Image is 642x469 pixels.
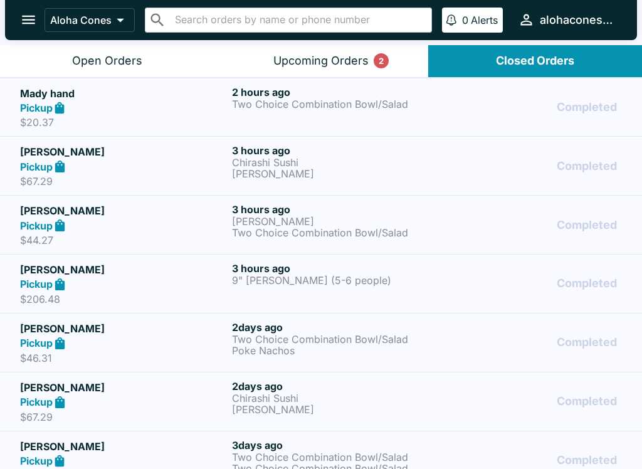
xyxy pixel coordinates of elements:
[45,8,135,32] button: Aloha Cones
[13,4,45,36] button: open drawer
[232,380,283,393] span: 2 days ago
[379,55,384,67] p: 2
[20,203,227,218] h5: [PERSON_NAME]
[20,396,53,408] strong: Pickup
[232,439,283,451] span: 3 days ago
[496,54,574,68] div: Closed Orders
[232,216,439,227] p: [PERSON_NAME]
[20,86,227,101] h5: Mady hand
[232,262,439,275] h6: 3 hours ago
[232,334,439,345] p: Two Choice Combination Bowl/Salad
[20,161,53,173] strong: Pickup
[20,144,227,159] h5: [PERSON_NAME]
[232,227,439,238] p: Two Choice Combination Bowl/Salad
[20,262,227,277] h5: [PERSON_NAME]
[232,321,283,334] span: 2 days ago
[232,144,439,157] h6: 3 hours ago
[20,337,53,349] strong: Pickup
[20,116,227,129] p: $20.37
[232,168,439,179] p: [PERSON_NAME]
[232,345,439,356] p: Poke Nachos
[20,278,53,290] strong: Pickup
[462,14,468,26] p: 0
[20,380,227,395] h5: [PERSON_NAME]
[50,14,112,26] p: Aloha Cones
[72,54,142,68] div: Open Orders
[20,321,227,336] h5: [PERSON_NAME]
[20,352,227,364] p: $46.31
[232,275,439,286] p: 9" [PERSON_NAME] (5-6 people)
[232,404,439,415] p: [PERSON_NAME]
[232,98,439,110] p: Two Choice Combination Bowl/Salad
[513,6,622,33] button: alohacones808
[471,14,498,26] p: Alerts
[232,393,439,404] p: Chirashi Sushi
[20,411,227,423] p: $67.29
[20,175,227,187] p: $67.29
[171,11,426,29] input: Search orders by name or phone number
[20,102,53,114] strong: Pickup
[20,455,53,467] strong: Pickup
[20,234,227,246] p: $44.27
[540,13,617,28] div: alohacones808
[273,54,369,68] div: Upcoming Orders
[20,293,227,305] p: $206.48
[232,203,439,216] h6: 3 hours ago
[20,439,227,454] h5: [PERSON_NAME]
[20,219,53,232] strong: Pickup
[232,157,439,168] p: Chirashi Sushi
[232,451,439,463] p: Two Choice Combination Bowl/Salad
[232,86,439,98] h6: 2 hours ago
